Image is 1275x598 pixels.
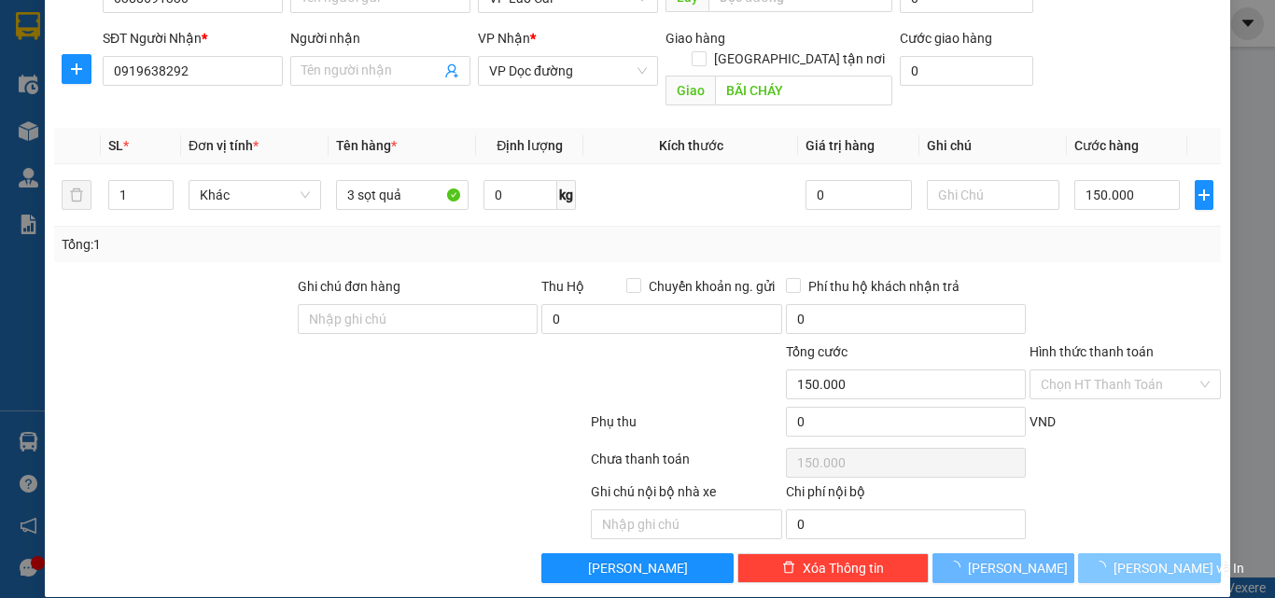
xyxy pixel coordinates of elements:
[39,88,187,120] strong: 0888 827 827 - 0848 827 827
[591,509,782,539] input: Nhập ghi chú
[737,553,929,583] button: deleteXóa Thông tin
[900,31,992,46] label: Cước giao hàng
[541,279,584,294] span: Thu Hộ
[801,276,967,297] span: Phí thu hộ khách nhận trả
[782,561,795,576] span: delete
[1114,558,1244,578] span: [PERSON_NAME] và In
[1074,138,1139,153] span: Cước hàng
[200,181,310,209] span: Khác
[62,54,91,84] button: plus
[659,138,723,153] span: Kích thước
[919,128,1067,164] th: Ghi chú
[63,62,91,76] span: plus
[489,57,647,85] span: VP Dọc đường
[541,553,733,583] button: [PERSON_NAME]
[786,344,848,359] span: Tổng cước
[589,411,784,444] div: Phụ thu
[20,9,175,49] strong: Công ty TNHH Phúc Xuyên
[103,28,283,49] div: SĐT Người Nhận
[108,138,123,153] span: SL
[927,180,1059,210] input: Ghi Chú
[589,449,784,481] div: Chưa thanh toán
[62,180,91,210] button: delete
[1093,561,1114,574] span: loading
[968,558,1068,578] span: [PERSON_NAME]
[900,56,1033,86] input: Cước giao hàng
[1078,553,1221,583] button: [PERSON_NAME] và In
[803,558,884,578] span: Xóa Thông tin
[641,276,782,297] span: Chuyển khoản ng. gửi
[947,561,968,574] span: loading
[806,138,875,153] span: Giá trị hàng
[591,481,782,509] div: Ghi chú nội bộ nhà xe
[298,304,538,334] input: Ghi chú đơn hàng
[478,31,530,46] span: VP Nhận
[444,63,459,78] span: user-add
[806,180,911,210] input: 0
[497,138,563,153] span: Định lượng
[666,76,715,105] span: Giao
[17,125,179,174] span: Gửi hàng Hạ Long: Hotline:
[1030,414,1056,429] span: VND
[336,138,397,153] span: Tên hàng
[62,234,494,255] div: Tổng: 1
[298,279,400,294] label: Ghi chú đơn hàng
[9,71,188,104] strong: 024 3236 3236 -
[1196,188,1212,202] span: plus
[189,138,259,153] span: Đơn vị tính
[707,49,892,69] span: [GEOGRAPHIC_DATA] tận nơi
[336,180,469,210] input: VD: Bàn, Ghế
[1030,344,1154,359] label: Hình thức thanh toán
[8,54,188,120] span: Gửi hàng [GEOGRAPHIC_DATA]: Hotline:
[1195,180,1213,210] button: plus
[290,28,470,49] div: Người nhận
[715,76,892,105] input: Dọc đường
[588,558,688,578] span: [PERSON_NAME]
[666,31,725,46] span: Giao hàng
[557,180,576,210] span: kg
[786,481,1026,509] div: Chi phí nội bộ
[932,553,1075,583] button: [PERSON_NAME]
